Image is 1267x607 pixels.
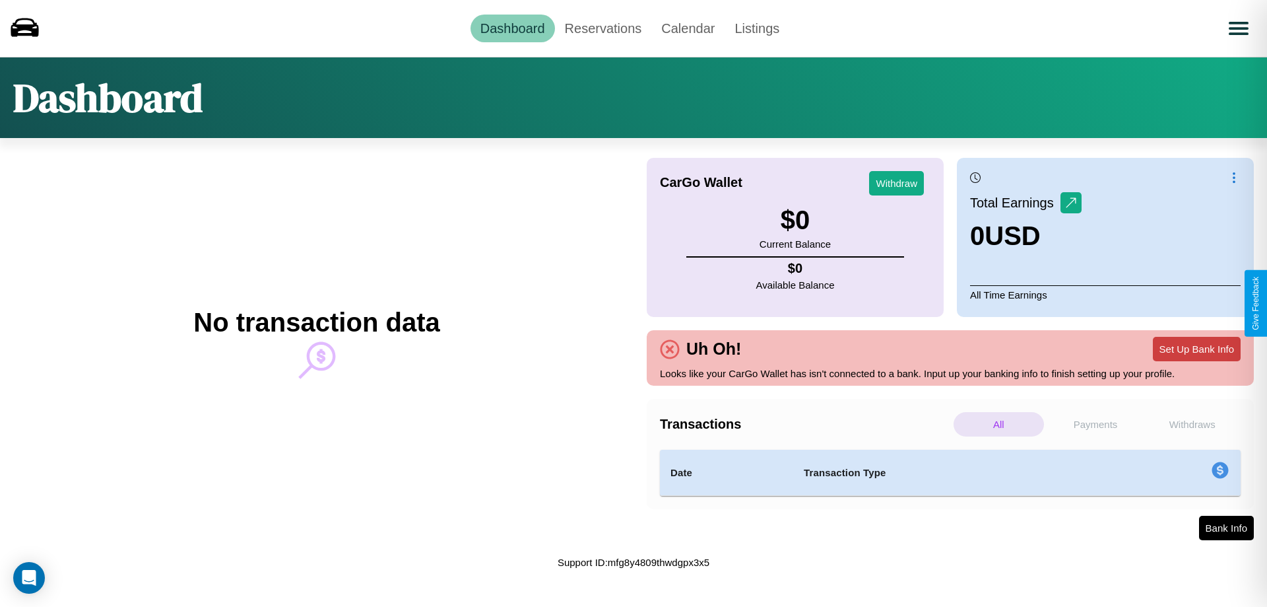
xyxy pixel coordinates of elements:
[660,450,1241,496] table: simple table
[555,15,652,42] a: Reservations
[756,276,835,294] p: Available Balance
[471,15,555,42] a: Dashboard
[13,562,45,594] div: Open Intercom Messenger
[670,465,783,481] h4: Date
[1051,412,1141,437] p: Payments
[760,205,831,235] h3: $ 0
[760,235,831,253] p: Current Balance
[660,365,1241,382] p: Looks like your CarGo Wallet has isn't connected to a bank. Input up your banking info to finish ...
[1153,337,1241,361] button: Set Up Bank Info
[970,221,1082,251] h3: 0 USD
[660,175,742,190] h4: CarGo Wallet
[804,465,1103,481] h4: Transaction Type
[651,15,725,42] a: Calendar
[869,171,924,196] button: Withdraw
[1220,10,1257,47] button: Open menu
[193,308,439,338] h2: No transaction data
[970,191,1060,215] p: Total Earnings
[13,71,203,125] h1: Dashboard
[1199,516,1254,540] button: Bank Info
[725,15,789,42] a: Listings
[558,553,709,571] p: Support ID: mfg8y4809thwdgpx3x5
[756,261,835,276] h4: $ 0
[970,285,1241,304] p: All Time Earnings
[1147,412,1237,437] p: Withdraws
[660,417,950,432] h4: Transactions
[954,412,1044,437] p: All
[680,339,748,359] h4: Uh Oh!
[1251,277,1260,330] div: Give Feedback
